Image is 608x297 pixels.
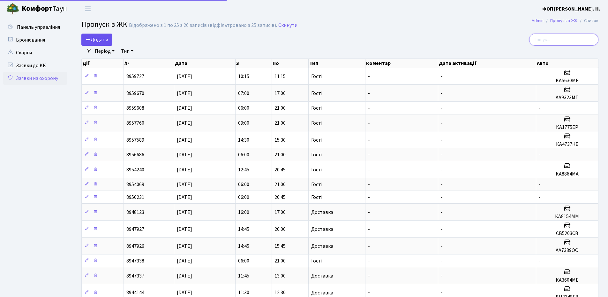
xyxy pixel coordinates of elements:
[441,137,443,144] span: -
[177,289,192,296] span: [DATE]
[368,289,370,296] span: -
[311,167,322,172] span: Гості
[368,73,370,80] span: -
[81,19,127,30] span: Пропуск в ЖК
[311,258,322,263] span: Гості
[126,194,144,201] span: 8950231
[126,105,144,112] span: 8959608
[311,210,333,215] span: Доставка
[441,243,443,250] span: -
[539,247,596,254] h5: АА7339ОО
[177,181,192,188] span: [DATE]
[274,166,286,173] span: 20:45
[126,181,144,188] span: 8954069
[311,195,322,200] span: Гості
[311,152,322,157] span: Гості
[118,46,136,57] a: Тип
[311,137,322,143] span: Гості
[539,171,596,177] h5: КА8864МА
[238,257,249,264] span: 06:00
[238,137,249,144] span: 14:30
[532,17,544,24] a: Admin
[126,166,144,173] span: 8954240
[274,194,286,201] span: 20:45
[177,257,192,264] span: [DATE]
[368,90,370,97] span: -
[80,4,96,14] button: Переключити навігацію
[238,166,249,173] span: 12:45
[441,226,443,233] span: -
[238,289,249,296] span: 11:30
[238,226,249,233] span: 14:45
[177,209,192,216] span: [DATE]
[311,244,333,249] span: Доставка
[17,24,60,31] span: Панель управління
[236,59,272,68] th: З
[522,14,608,27] nav: breadcrumb
[368,257,370,264] span: -
[177,105,192,112] span: [DATE]
[539,257,541,264] span: -
[311,182,322,187] span: Гості
[238,90,249,97] span: 07:00
[238,194,249,201] span: 06:00
[441,105,443,112] span: -
[274,243,286,250] span: 15:45
[368,120,370,127] span: -
[539,105,541,112] span: -
[539,151,541,158] span: -
[311,74,322,79] span: Гості
[92,46,117,57] a: Період
[177,166,192,173] span: [DATE]
[129,22,277,28] div: Відображено з 1 по 25 з 26 записів (відфільтровано з 25 записів).
[6,3,19,15] img: logo.png
[368,166,370,173] span: -
[311,121,322,126] span: Гості
[577,17,598,24] li: Список
[550,17,577,24] a: Пропуск в ЖК
[177,272,192,279] span: [DATE]
[86,36,108,43] span: Додати
[177,137,192,144] span: [DATE]
[3,72,67,85] a: Заявки на охорону
[539,214,596,220] h5: КА8154ММ
[177,73,192,80] span: [DATE]
[126,226,144,233] span: 8947927
[309,59,365,68] th: Тип
[274,209,286,216] span: 17:00
[274,151,286,158] span: 21:00
[274,272,286,279] span: 13:00
[542,5,600,13] a: ФОП [PERSON_NAME]. Н.
[441,209,443,216] span: -
[368,181,370,188] span: -
[311,227,333,232] span: Доставка
[365,59,438,68] th: Коментар
[274,257,286,264] span: 21:00
[238,243,249,250] span: 14:45
[311,91,322,96] span: Гості
[368,105,370,112] span: -
[441,151,443,158] span: -
[368,243,370,250] span: -
[438,59,536,68] th: Дата активації
[368,151,370,158] span: -
[539,181,541,188] span: -
[311,290,333,295] span: Доставка
[3,46,67,59] a: Скарги
[441,194,443,201] span: -
[274,181,286,188] span: 21:00
[126,289,144,296] span: 8944144
[22,4,52,14] b: Комфорт
[539,78,596,84] h5: КА5630МЕ
[177,243,192,250] span: [DATE]
[238,73,249,80] span: 10:15
[539,277,596,283] h5: КА3604МЕ
[3,21,67,34] a: Панель управління
[238,151,249,158] span: 06:00
[539,231,596,237] h5: СВ5203СВ
[368,226,370,233] span: -
[274,226,286,233] span: 20:00
[278,22,297,28] a: Скинути
[177,90,192,97] span: [DATE]
[311,273,333,278] span: Доставка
